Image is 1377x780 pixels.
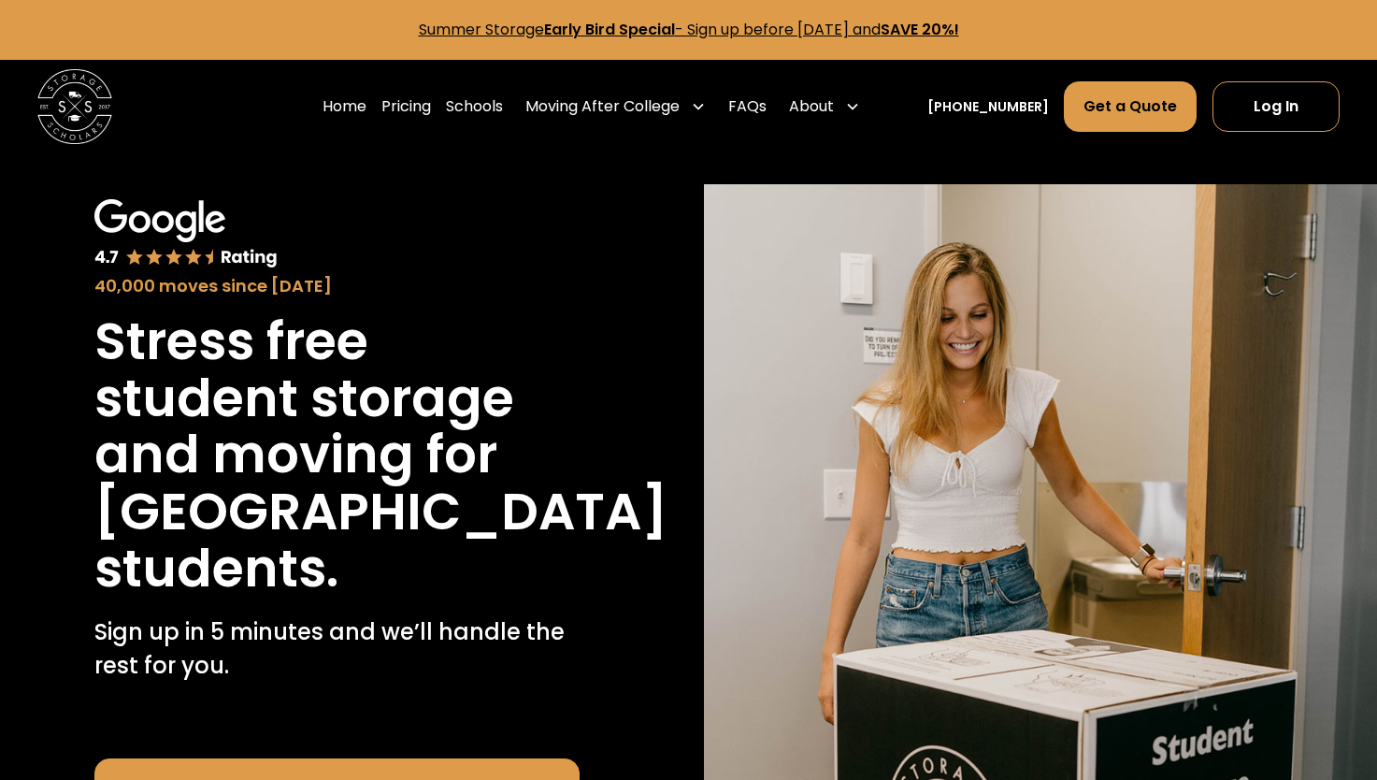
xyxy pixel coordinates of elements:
a: FAQs [728,80,767,133]
a: Pricing [381,80,431,133]
div: About [782,80,868,133]
h1: students. [94,541,338,598]
p: Sign up in 5 minutes and we’ll handle the rest for you. [94,615,580,683]
div: 40,000 moves since [DATE] [94,273,580,298]
div: Moving After College [525,95,680,118]
a: Summer StorageEarly Bird Special- Sign up before [DATE] andSAVE 20%! [419,19,959,40]
img: Storage Scholars main logo [37,69,112,144]
div: About [789,95,834,118]
a: Home [323,80,366,133]
a: Get a Quote [1064,81,1197,132]
h1: Stress free student storage and moving for [94,313,580,484]
strong: SAVE 20%! [881,19,959,40]
h1: [GEOGRAPHIC_DATA] [94,484,667,541]
div: Moving After College [518,80,713,133]
img: Google 4.7 star rating [94,199,279,269]
strong: Early Bird Special [544,19,675,40]
a: Schools [446,80,503,133]
a: Log In [1212,81,1340,132]
a: [PHONE_NUMBER] [927,97,1049,117]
